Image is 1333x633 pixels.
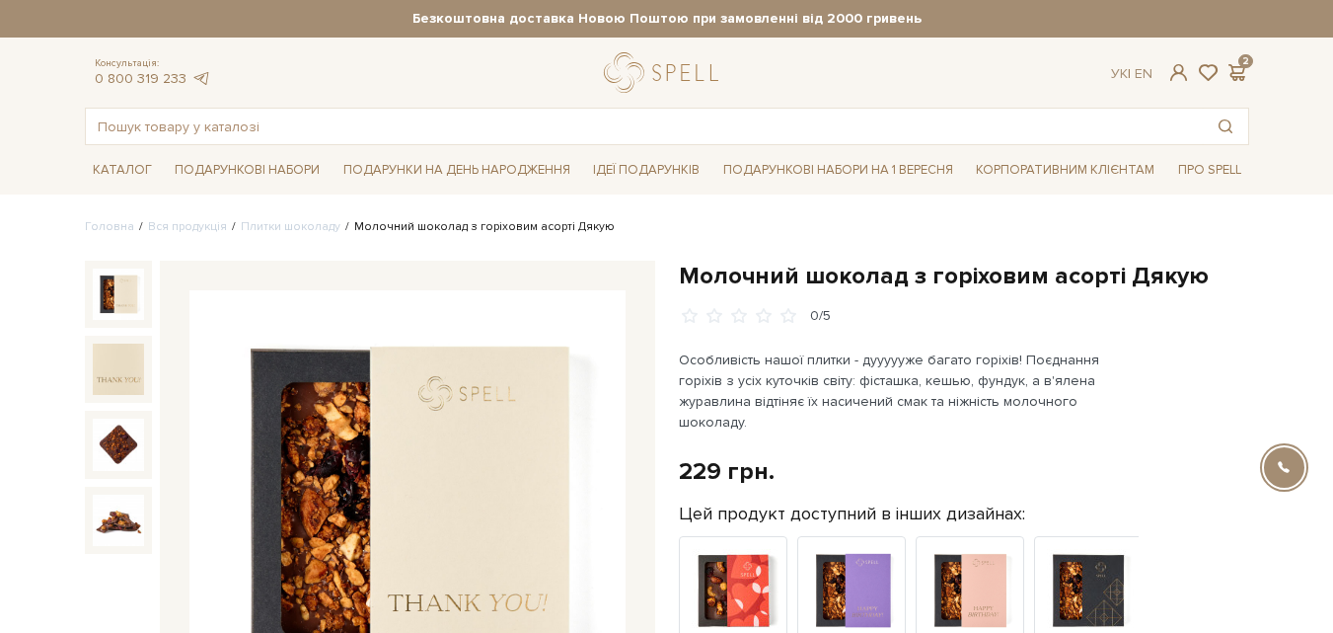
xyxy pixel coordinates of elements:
[1111,65,1152,83] div: Ук
[95,70,186,87] a: 0 800 319 233
[93,344,144,395] img: Молочний шоколад з горіховим асорті Дякую
[85,155,160,186] a: Каталог
[93,419,144,470] img: Молочний шоколад з горіховим асорті Дякую
[340,218,615,236] li: Молочний шоколад з горіховим асорті Дякую
[335,155,578,186] a: Подарунки на День народження
[585,155,707,186] a: Ідеї подарунків
[679,350,1142,433] p: Особливість нашої плитки - дуууууже багато горіхів! Поєднання горіхів з усіх куточків світу: фіст...
[679,261,1249,291] h1: Молочний шоколад з горіховим асорті Дякую
[191,70,211,87] a: telegram
[148,219,227,234] a: Вся продукція
[85,10,1249,28] strong: Безкоштовна доставка Новою Поштою при замовленні від 2000 гривень
[86,109,1203,144] input: Пошук товару у каталозі
[95,57,211,70] span: Консультація:
[679,456,775,487] div: 229 грн.
[1170,155,1249,186] a: Про Spell
[1135,65,1152,82] a: En
[679,503,1025,525] label: Цей продукт доступний в інших дизайнах:
[93,269,144,320] img: Молочний шоколад з горіховим асорті Дякую
[715,153,961,187] a: Подарункові набори на 1 Вересня
[1203,109,1248,144] button: Пошук товару у каталозі
[604,52,727,93] a: logo
[241,219,340,234] a: Плитки шоколаду
[167,155,328,186] a: Подарункові набори
[1128,65,1131,82] span: |
[810,307,831,326] div: 0/5
[968,153,1162,187] a: Корпоративним клієнтам
[85,219,134,234] a: Головна
[93,495,144,546] img: Молочний шоколад з горіховим асорті Дякую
